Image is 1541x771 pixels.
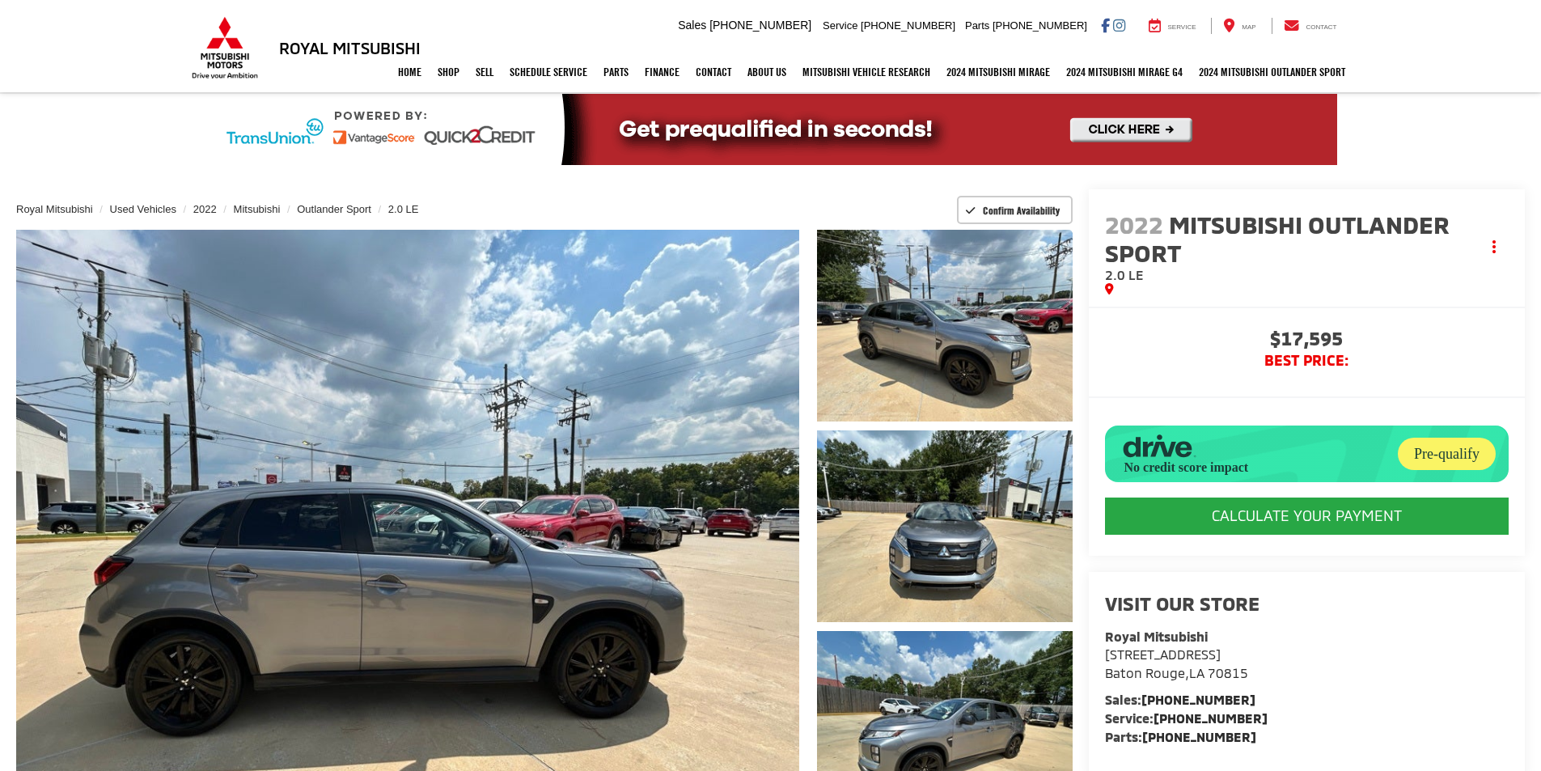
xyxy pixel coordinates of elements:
span: [STREET_ADDRESS] [1105,646,1221,662]
span: [PHONE_NUMBER] [709,19,811,32]
span: Parts [965,19,989,32]
a: Outlander Sport [297,203,371,215]
strong: Royal Mitsubishi [1105,629,1208,644]
a: Schedule Service: Opens in a new tab [502,52,595,92]
button: Actions [1480,233,1509,261]
a: Finance [637,52,688,92]
a: [PHONE_NUMBER] [1154,710,1268,726]
a: Parts: Opens in a new tab [595,52,637,92]
a: Expand Photo 2 [817,430,1073,622]
span: $17,595 [1105,328,1509,353]
span: 2.0 LE [1105,267,1144,282]
h3: Royal Mitsubishi [279,39,421,57]
a: Map [1211,18,1268,34]
: CALCULATE YOUR PAYMENT [1105,498,1509,535]
a: 2022 [193,203,217,215]
span: Sales [678,19,706,32]
span: BEST PRICE: [1105,353,1509,369]
span: Service [1168,23,1196,31]
span: LA [1189,665,1204,680]
a: Expand Photo 1 [817,230,1073,422]
img: 2022 Mitsubishi Outlander Sport 2.0 LE [814,227,1074,423]
span: 2022 [1105,210,1163,239]
span: [PHONE_NUMBER] [993,19,1087,32]
span: Contact [1306,23,1336,31]
a: Shop [430,52,468,92]
a: Used Vehicles [110,203,176,215]
button: Confirm Availability [957,196,1073,224]
strong: Sales: [1105,692,1255,707]
a: Contact [1272,18,1349,34]
span: Confirm Availability [983,204,1060,217]
span: [PHONE_NUMBER] [861,19,955,32]
a: [PHONE_NUMBER] [1142,729,1256,744]
a: Instagram: Click to visit our Instagram page [1113,19,1125,32]
a: Mitsubishi Vehicle Research [794,52,938,92]
a: Facebook: Click to visit our Facebook page [1101,19,1110,32]
span: Baton Rouge [1105,665,1185,680]
a: Home [390,52,430,92]
h2: Visit our Store [1105,593,1509,614]
strong: Parts: [1105,729,1256,744]
a: 2024 Mitsubishi Outlander SPORT [1191,52,1353,92]
a: [STREET_ADDRESS] Baton Rouge,LA 70815 [1105,646,1248,680]
img: 2022 Mitsubishi Outlander Sport 2.0 LE [814,428,1074,624]
a: 2.0 LE [388,203,419,215]
a: Sell [468,52,502,92]
img: Quick2Credit [205,94,1337,165]
a: 2024 Mitsubishi Mirage G4 [1058,52,1191,92]
span: , [1105,665,1248,680]
a: [PHONE_NUMBER] [1141,692,1255,707]
a: Contact [688,52,739,92]
a: Mitsubishi [234,203,281,215]
a: About Us [739,52,794,92]
span: Mitsubishi Outlander Sport [1105,210,1450,267]
a: 2024 Mitsubishi Mirage [938,52,1058,92]
a: Royal Mitsubishi [16,203,93,215]
a: Service [1137,18,1209,34]
span: dropdown dots [1492,240,1496,253]
span: 70815 [1208,665,1248,680]
span: Map [1242,23,1255,31]
img: Mitsubishi [188,16,261,79]
span: Service [823,19,857,32]
strong: Service: [1105,710,1268,726]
